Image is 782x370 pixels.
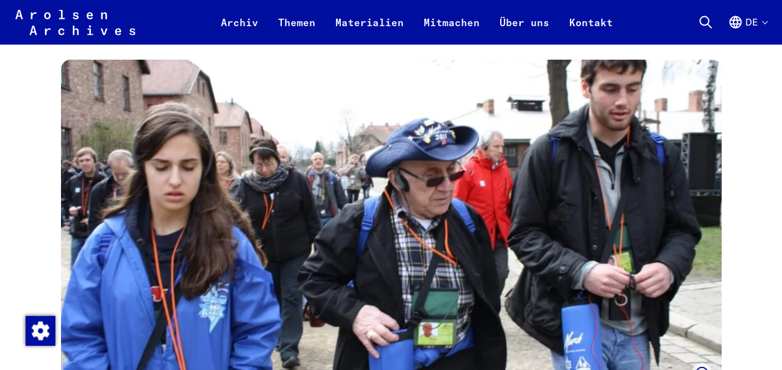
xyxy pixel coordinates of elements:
[268,15,325,45] a: Themen
[211,15,268,45] a: Archiv
[559,15,623,45] a: Kontakt
[728,15,767,45] button: Deutsch, Sprachauswahl
[490,15,559,45] a: Über uns
[414,15,490,45] a: Mitmachen
[211,7,623,37] nav: Primär
[325,15,414,45] a: Materialien
[26,316,55,346] img: Zustimmung ändern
